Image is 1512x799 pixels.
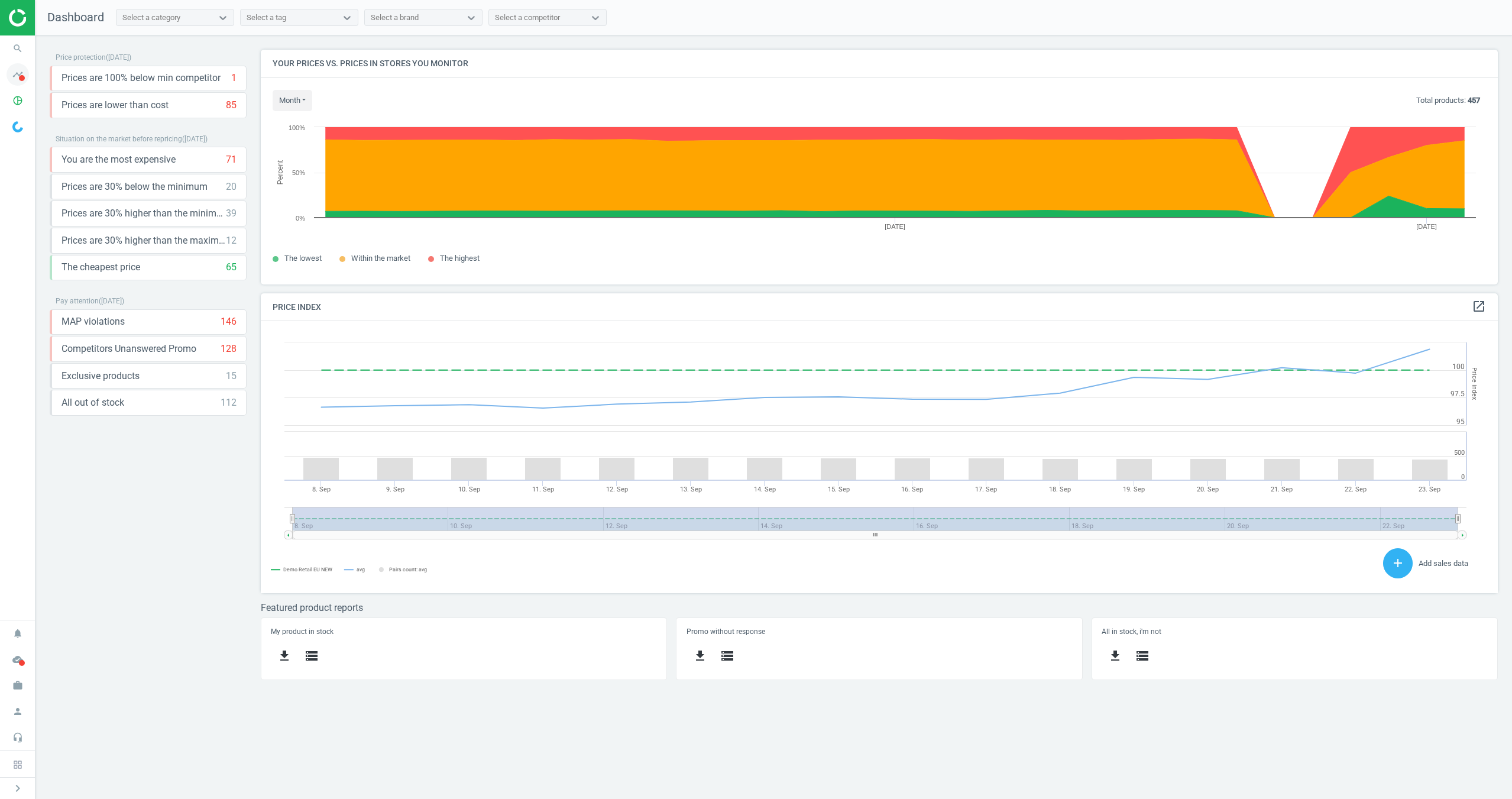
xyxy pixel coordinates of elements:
[1456,418,1465,426] text: 95
[226,370,237,383] div: 15
[61,396,124,409] span: All out of stock
[271,627,657,636] h5: My product in stock
[7,63,29,86] i: timeline
[1452,363,1465,371] text: 100
[371,12,419,23] div: Select a brand
[7,648,29,671] i: cloud_done
[61,72,221,85] span: Prices are 100% below min competitor
[226,261,237,274] div: 65
[1419,486,1440,493] tspan: 23. Sep
[221,315,237,328] div: 146
[901,486,923,493] tspan: 16. Sep
[754,486,776,493] tspan: 14. Sep
[1108,649,1122,663] i: get_app
[261,602,1498,613] h3: Featured product reports
[305,649,319,663] i: storage
[693,649,707,663] i: get_app
[11,781,25,795] i: chevron_right
[1472,299,1486,313] i: open_in_new
[61,234,226,247] span: Prices are 30% higher than the maximal
[226,153,237,166] div: 71
[122,12,180,23] div: Select a category
[1129,642,1156,670] button: storage
[261,293,1498,321] h4: Price Index
[231,72,237,85] div: 1
[221,342,237,355] div: 128
[606,486,628,493] tspan: 12. Sep
[289,124,305,131] text: 100%
[1471,368,1478,400] tspan: Price Index
[56,53,106,62] span: Price protection
[273,90,312,111] button: month
[1102,627,1488,636] h5: All in stock, i'm not
[975,486,997,493] tspan: 17. Sep
[7,726,29,749] i: headset_mic
[828,486,850,493] tspan: 15. Sep
[61,315,125,328] span: MAP violations
[56,297,99,305] span: Pay attention
[7,674,29,697] i: work
[56,135,182,143] span: Situation on the market before repricing
[61,370,140,383] span: Exclusive products
[1416,95,1480,106] p: Total products:
[61,153,176,166] span: You are the most expensive
[1197,486,1219,493] tspan: 20. Sep
[61,207,226,220] span: Prices are 30% higher than the minimum
[495,12,560,23] div: Select a competitor
[276,160,284,185] tspan: Percent
[283,567,332,573] tspan: Demo Retail EU NEW
[885,223,905,230] tspan: [DATE]
[1461,473,1465,481] text: 0
[1271,486,1293,493] tspan: 21. Sep
[47,10,104,24] span: Dashboard
[261,50,1498,77] h4: Your prices vs. prices in stores you monitor
[61,261,140,274] span: The cheapest price
[284,254,322,263] span: The lowest
[312,486,331,493] tspan: 8. Sep
[277,649,292,663] i: get_app
[9,9,93,27] img: ajHJNr6hYgQAAAAASUVORK5CYII=
[1472,299,1486,315] a: open_in_new
[532,486,554,493] tspan: 11. Sep
[357,567,365,572] tspan: avg
[1391,556,1405,570] i: add
[1135,649,1150,663] i: storage
[458,486,480,493] tspan: 10. Sep
[680,486,702,493] tspan: 13. Sep
[1383,548,1413,578] button: add
[720,649,734,663] i: storage
[247,12,286,23] div: Select a tag
[1468,96,1480,105] b: 457
[687,627,1073,636] h5: Promo without response
[1419,559,1468,568] span: Add sales data
[7,622,29,645] i: notifications
[714,642,741,670] button: storage
[226,180,237,193] div: 20
[292,169,305,176] text: 50%
[1345,486,1367,493] tspan: 22. Sep
[1123,486,1145,493] tspan: 19. Sep
[221,396,237,409] div: 112
[440,254,480,263] span: The highest
[61,99,169,112] span: Prices are lower than cost
[1454,449,1465,457] text: 500
[389,567,427,572] tspan: Pairs count: avg
[106,53,131,62] span: ( [DATE] )
[7,700,29,723] i: person
[1451,390,1465,398] text: 97.5
[99,297,124,305] span: ( [DATE] )
[226,99,237,112] div: 85
[226,207,237,220] div: 39
[7,37,29,60] i: search
[12,121,23,132] img: wGWNvw8QSZomAAAAABJRU5ErkJggg==
[182,135,208,143] span: ( [DATE] )
[226,234,237,247] div: 12
[271,642,298,670] button: get_app
[1102,642,1129,670] button: get_app
[3,781,33,796] button: chevron_right
[1416,223,1437,230] tspan: [DATE]
[61,342,196,355] span: Competitors Unanswered Promo
[298,642,325,670] button: storage
[687,642,714,670] button: get_app
[1049,486,1071,493] tspan: 18. Sep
